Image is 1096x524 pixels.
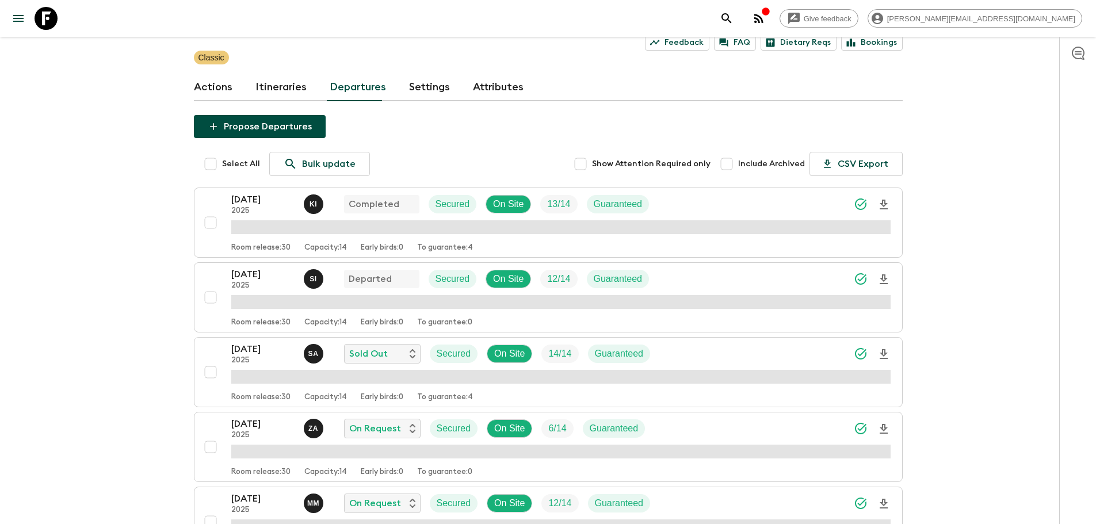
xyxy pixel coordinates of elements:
[541,419,573,438] div: Trip Fill
[590,422,639,435] p: Guaranteed
[231,356,295,365] p: 2025
[308,349,319,358] p: S A
[417,468,472,477] p: To guarantee: 0
[877,273,891,286] svg: Download Onboarding
[304,497,326,506] span: Mohamed Morchid
[547,197,570,211] p: 13 / 14
[361,243,403,253] p: Early birds: 0
[255,74,307,101] a: Itineraries
[361,318,403,327] p: Early birds: 0
[594,197,643,211] p: Guaranteed
[540,270,577,288] div: Trip Fill
[304,419,326,438] button: ZA
[494,347,525,361] p: On Site
[231,506,295,515] p: 2025
[231,417,295,431] p: [DATE]
[487,345,532,363] div: On Site
[231,243,291,253] p: Room release: 30
[797,14,858,23] span: Give feedback
[868,9,1082,28] div: [PERSON_NAME][EMAIL_ADDRESS][DOMAIN_NAME]
[308,424,318,433] p: Z A
[231,342,295,356] p: [DATE]
[304,273,326,282] span: Said Isouktan
[194,115,326,138] button: Propose Departures
[361,393,403,402] p: Early birds: 0
[547,272,570,286] p: 12 / 14
[854,422,868,435] svg: Synced Successfully
[349,496,401,510] p: On Request
[231,468,291,477] p: Room release: 30
[304,344,326,364] button: SA
[349,347,388,361] p: Sold Out
[841,35,903,51] a: Bookings
[430,494,478,512] div: Secured
[548,422,566,435] p: 6 / 14
[548,496,571,510] p: 12 / 14
[877,497,891,511] svg: Download Onboarding
[877,347,891,361] svg: Download Onboarding
[595,347,644,361] p: Guaranteed
[594,272,643,286] p: Guaranteed
[304,468,347,477] p: Capacity: 14
[194,337,903,407] button: [DATE]2025Samir AchahriSold OutSecuredOn SiteTrip FillGuaranteedRoom release:30Capacity:14Early b...
[304,347,326,357] span: Samir Achahri
[231,393,291,402] p: Room release: 30
[194,74,232,101] a: Actions
[430,345,478,363] div: Secured
[738,158,805,170] span: Include Archived
[429,270,477,288] div: Secured
[487,494,532,512] div: On Site
[854,347,868,361] svg: Synced Successfully
[780,9,858,28] a: Give feedback
[877,198,891,212] svg: Download Onboarding
[541,494,578,512] div: Trip Fill
[307,499,319,508] p: M M
[194,188,903,258] button: [DATE]2025Khaled IngriouiCompletedSecuredOn SiteTrip FillGuaranteedRoom release:30Capacity:14Earl...
[231,206,295,216] p: 2025
[7,7,30,30] button: menu
[304,393,347,402] p: Capacity: 14
[304,198,326,207] span: Khaled Ingrioui
[592,158,711,170] span: Show Attention Required only
[486,270,531,288] div: On Site
[330,74,386,101] a: Departures
[430,419,478,438] div: Secured
[645,35,709,51] a: Feedback
[409,74,450,101] a: Settings
[854,272,868,286] svg: Synced Successfully
[349,197,399,211] p: Completed
[494,422,525,435] p: On Site
[417,318,472,327] p: To guarantee: 0
[231,267,295,281] p: [DATE]
[436,197,470,211] p: Secured
[541,345,578,363] div: Trip Fill
[761,35,837,51] a: Dietary Reqs
[715,7,738,30] button: search adventures
[231,492,295,506] p: [DATE]
[194,262,903,332] button: [DATE]2025Said IsouktanDepartedSecuredOn SiteTrip FillGuaranteedRoom release:30Capacity:14Early b...
[486,195,531,213] div: On Site
[437,422,471,435] p: Secured
[304,318,347,327] p: Capacity: 14
[302,157,356,171] p: Bulk update
[809,152,903,176] button: CSV Export
[494,496,525,510] p: On Site
[877,422,891,436] svg: Download Onboarding
[198,52,224,63] p: Classic
[493,272,524,286] p: On Site
[304,422,326,431] span: Zakaria Achahri
[473,74,524,101] a: Attributes
[231,431,295,440] p: 2025
[540,195,577,213] div: Trip Fill
[349,272,392,286] p: Departed
[269,152,370,176] a: Bulk update
[361,468,403,477] p: Early birds: 0
[194,412,903,482] button: [DATE]2025Zakaria AchahriOn RequestSecuredOn SiteTrip FillGuaranteedRoom release:30Capacity:14Ear...
[231,193,295,206] p: [DATE]
[854,496,868,510] svg: Synced Successfully
[417,393,473,402] p: To guarantee: 4
[349,422,401,435] p: On Request
[304,243,347,253] p: Capacity: 14
[854,197,868,211] svg: Synced Successfully
[231,281,295,290] p: 2025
